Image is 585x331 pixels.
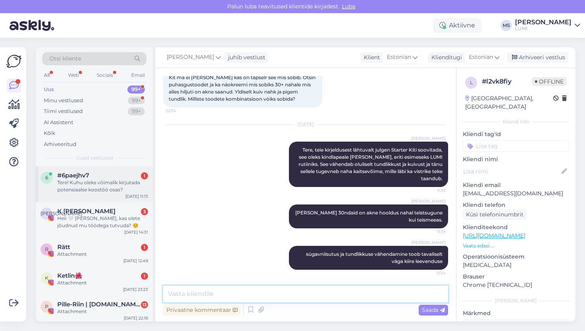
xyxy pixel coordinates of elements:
span: 6 [45,175,48,181]
span: [PERSON_NAME] 30ndaid on akne hooldus nahal teistsugune kui teismeeas. [295,210,444,223]
div: Email [130,70,146,80]
span: l [470,80,473,86]
div: [GEOGRAPHIC_DATA], [GEOGRAPHIC_DATA] [465,94,553,111]
div: Kõik [44,129,55,137]
div: 13 [141,301,148,308]
div: [DATE] 23:23 [123,286,148,292]
p: Kliendi tag'id [463,130,569,138]
p: Kliendi nimi [463,155,569,164]
div: Tiimi vestlused [44,107,83,115]
div: juhib vestlust [225,53,265,62]
span: Estonian [469,53,493,62]
span: sügavniisutus ja tundlikkuse vähendamine toob tavaliselt väga kiire leevenduse [306,251,444,264]
div: Privaatne kommentaar [163,305,241,315]
span: Estonian [387,53,411,62]
p: Operatsioonisüsteem [463,253,569,261]
div: 99+ [127,86,145,93]
div: [DATE] [163,121,448,128]
span: P [45,304,49,310]
p: Brauser [463,273,569,281]
span: 11:33 [416,229,446,235]
span: Saada [422,306,445,313]
div: Arhiveeri vestlus [507,52,568,63]
span: 11:32 [416,187,446,193]
p: [MEDICAL_DATA] [463,261,569,269]
div: Attachment [57,251,148,258]
input: Lisa tag [463,140,569,152]
div: Uus [44,86,54,93]
div: MS [501,20,512,31]
div: Web [66,70,80,80]
span: 11:34 [416,270,446,276]
p: Vaata edasi ... [463,242,569,249]
span: 22:54 [166,108,195,114]
div: [DATE] 12:49 [123,258,148,264]
p: Klienditeekond [463,223,569,232]
div: Heii 🤍 [PERSON_NAME], kas olete jõudnud mu töödega tutvuda? ☺️ [57,215,148,229]
span: Ketlin🌺 [57,272,82,279]
p: Märkmed [463,309,569,317]
span: #6paejhv7 [57,172,89,179]
span: [PERSON_NAME] [167,53,214,62]
div: Küsi telefoninumbrit [463,209,527,220]
div: 1 [141,172,148,179]
span: Tere, teie kirjeldusest lähtuvalt julgen Starter Kiti soovitada, see oleks kindlapeale [PERSON_NA... [298,147,444,181]
div: 1 [141,273,148,280]
span: Offline [532,77,567,86]
p: Kliendi telefon [463,201,569,209]
span: Uued vestlused [76,154,113,162]
div: Tere! Kuhu oleks võimalik kirjutada potensiaalse koostöö osas? [57,179,148,193]
span: [PERSON_NAME] [411,198,446,204]
span: Otsi kliente [49,55,81,63]
div: 99+ [128,107,145,115]
div: Arhiveeritud [44,140,76,148]
input: Lisa nimi [463,167,560,176]
a: [PERSON_NAME]LUMI [515,19,580,32]
div: Minu vestlused [44,97,83,105]
p: Kliendi email [463,181,569,189]
span: [PERSON_NAME] [41,210,82,216]
p: Chrome [TECHNICAL_ID] [463,281,569,289]
span: Rätt [57,243,70,251]
div: [PERSON_NAME] [463,297,569,304]
div: 99+ [128,97,145,105]
span: Luba [339,3,358,10]
div: [DATE] 22:16 [124,315,148,321]
div: [DATE] 11:13 [125,193,148,199]
div: Klienditugi [428,53,462,62]
span: R [45,246,49,252]
div: Aktiivne [433,18,482,33]
span: K [45,275,49,281]
img: Askly Logo [6,54,21,69]
div: Kliendi info [463,118,569,125]
span: [PERSON_NAME] [411,135,446,141]
span: [PERSON_NAME] [411,239,446,245]
div: [DATE] 14:31 [124,229,148,235]
div: 3 [141,208,148,215]
div: Attachment [57,279,148,286]
div: [PERSON_NAME] [515,19,571,25]
span: К a r m e n [57,208,115,215]
div: AI Assistent [44,119,73,127]
div: # l2vk8fiy [482,77,532,86]
div: Socials [95,70,115,80]
div: Klient [361,53,380,62]
span: Pille-Riin | treenerpilleriin.ee [57,301,140,308]
div: Attachment [57,308,148,315]
div: All [42,70,51,80]
div: 1 [141,244,148,251]
span: Tere, lugesin möni aeg tagasi teie facebooki postitust hormonaalse akne kohta ning just sellisele... [169,53,317,102]
p: [EMAIL_ADDRESS][DOMAIN_NAME] [463,189,569,198]
a: [URL][DOMAIN_NAME] [463,232,525,239]
div: LUMI [515,25,571,32]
